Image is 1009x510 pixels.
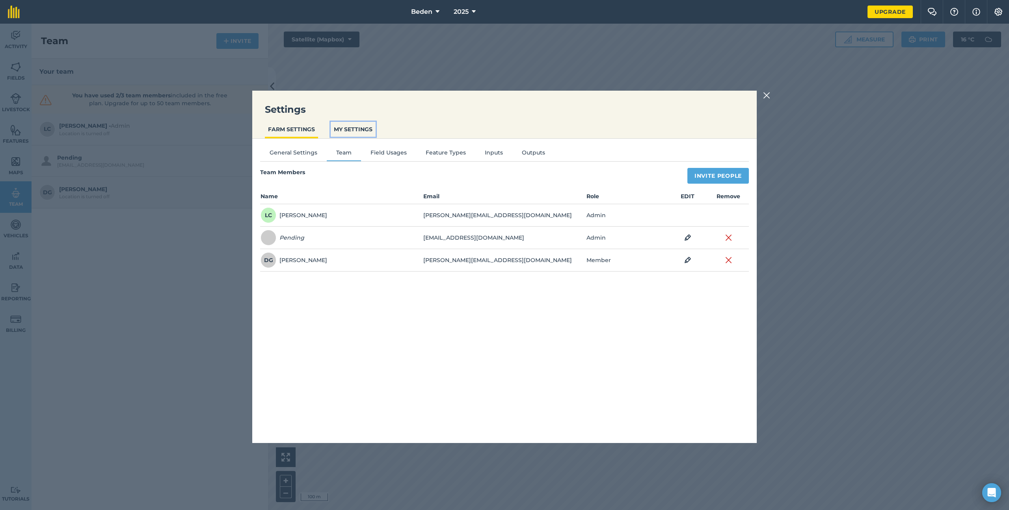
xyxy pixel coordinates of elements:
span: DG [261,252,276,268]
a: Upgrade [868,6,913,18]
td: [EMAIL_ADDRESS][DOMAIN_NAME] [423,227,586,249]
td: Admin [586,227,668,249]
em: Pending [279,233,304,242]
img: svg+xml;base64,PHN2ZyB4bWxucz0iaHR0cDovL3d3dy53My5vcmcvMjAwMC9zdmciIHdpZHRoPSIyMiIgaGVpZ2h0PSIzMC... [763,91,770,100]
td: [PERSON_NAME][EMAIL_ADDRESS][DOMAIN_NAME] [423,204,586,227]
div: [PERSON_NAME] [261,252,327,268]
img: fieldmargin Logo [8,6,20,18]
span: 2025 [454,7,469,17]
div: Open Intercom Messenger [982,483,1001,502]
button: Feature Types [416,148,475,160]
h4: Team Members [260,168,305,180]
th: Email [423,192,586,204]
img: svg+xml;base64,PHN2ZyB4bWxucz0iaHR0cDovL3d3dy53My5vcmcvMjAwMC9zdmciIHdpZHRoPSIxOCIgaGVpZ2h0PSIyNC... [684,255,691,265]
button: Outputs [512,148,555,160]
button: Inputs [475,148,512,160]
th: Role [586,192,668,204]
td: Admin [586,204,668,227]
th: Remove [708,192,749,204]
button: FARM SETTINGS [265,122,318,137]
th: Name [260,192,423,204]
h3: Settings [252,103,757,116]
button: General Settings [260,148,327,160]
div: [PERSON_NAME] [261,207,327,223]
img: Two speech bubbles overlapping with the left bubble in the forefront [927,8,937,16]
td: [PERSON_NAME][EMAIL_ADDRESS][DOMAIN_NAME] [423,249,586,272]
button: MY SETTINGS [331,122,376,137]
img: A question mark icon [949,8,959,16]
img: svg+xml;base64,PHN2ZyB4bWxucz0iaHR0cDovL3d3dy53My5vcmcvMjAwMC9zdmciIHdpZHRoPSIxNyIgaGVpZ2h0PSIxNy... [972,7,980,17]
button: Team [327,148,361,160]
th: EDIT [667,192,708,204]
img: A cog icon [994,8,1003,16]
button: Invite People [687,168,749,184]
img: svg+xml;base64,PHN2ZyB4bWxucz0iaHR0cDovL3d3dy53My5vcmcvMjAwMC9zdmciIHdpZHRoPSIyMiIgaGVpZ2h0PSIzMC... [725,255,732,265]
span: Beden [411,7,432,17]
img: svg+xml;base64,PHN2ZyB4bWxucz0iaHR0cDovL3d3dy53My5vcmcvMjAwMC9zdmciIHdpZHRoPSIxOCIgaGVpZ2h0PSIyNC... [684,233,691,242]
span: LC [261,207,276,223]
img: svg+xml;base64,PHN2ZyB4bWxucz0iaHR0cDovL3d3dy53My5vcmcvMjAwMC9zdmciIHdpZHRoPSIyMiIgaGVpZ2h0PSIzMC... [725,233,732,242]
button: Field Usages [361,148,416,160]
td: Member [586,249,668,272]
